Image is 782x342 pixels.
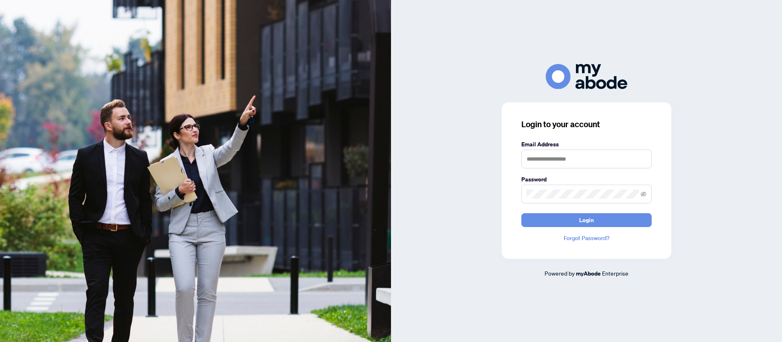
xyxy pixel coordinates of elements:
span: Enterprise [602,269,628,277]
span: Powered by [545,269,575,277]
a: Forgot Password? [521,234,652,243]
img: ma-logo [546,64,627,89]
button: Login [521,213,652,227]
a: myAbode [576,269,601,278]
label: Password [521,175,652,184]
span: Login [579,214,594,227]
h3: Login to your account [521,119,652,130]
label: Email Address [521,140,652,149]
span: eye-invisible [641,191,646,197]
